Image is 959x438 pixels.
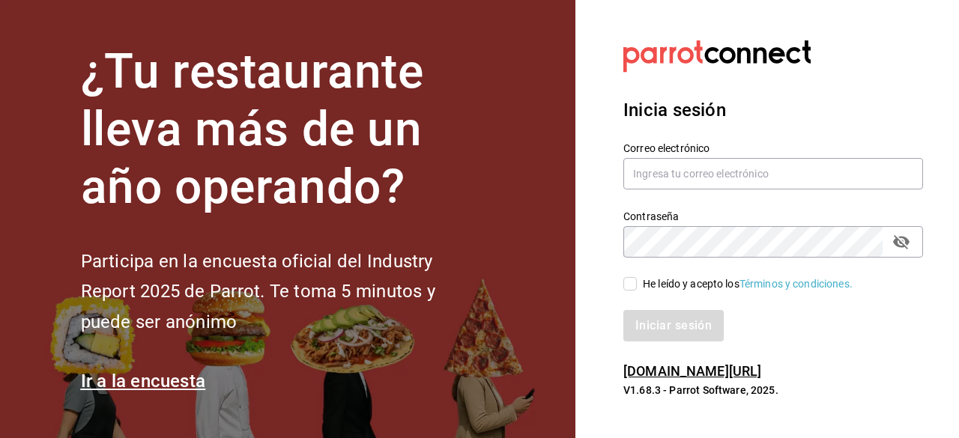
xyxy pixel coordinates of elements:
[643,276,853,292] div: He leído y acepto los
[889,229,914,255] button: passwordField
[623,363,761,379] a: [DOMAIN_NAME][URL]
[81,246,485,338] h2: Participa en la encuesta oficial del Industry Report 2025 de Parrot. Te toma 5 minutos y puede se...
[623,383,923,398] p: V1.68.3 - Parrot Software, 2025.
[81,371,206,392] a: Ir a la encuesta
[81,43,485,216] h1: ¿Tu restaurante lleva más de un año operando?
[739,278,853,290] a: Términos y condiciones.
[623,158,923,189] input: Ingresa tu correo electrónico
[623,143,923,153] label: Correo electrónico
[623,97,923,124] h3: Inicia sesión
[623,211,923,222] label: Contraseña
